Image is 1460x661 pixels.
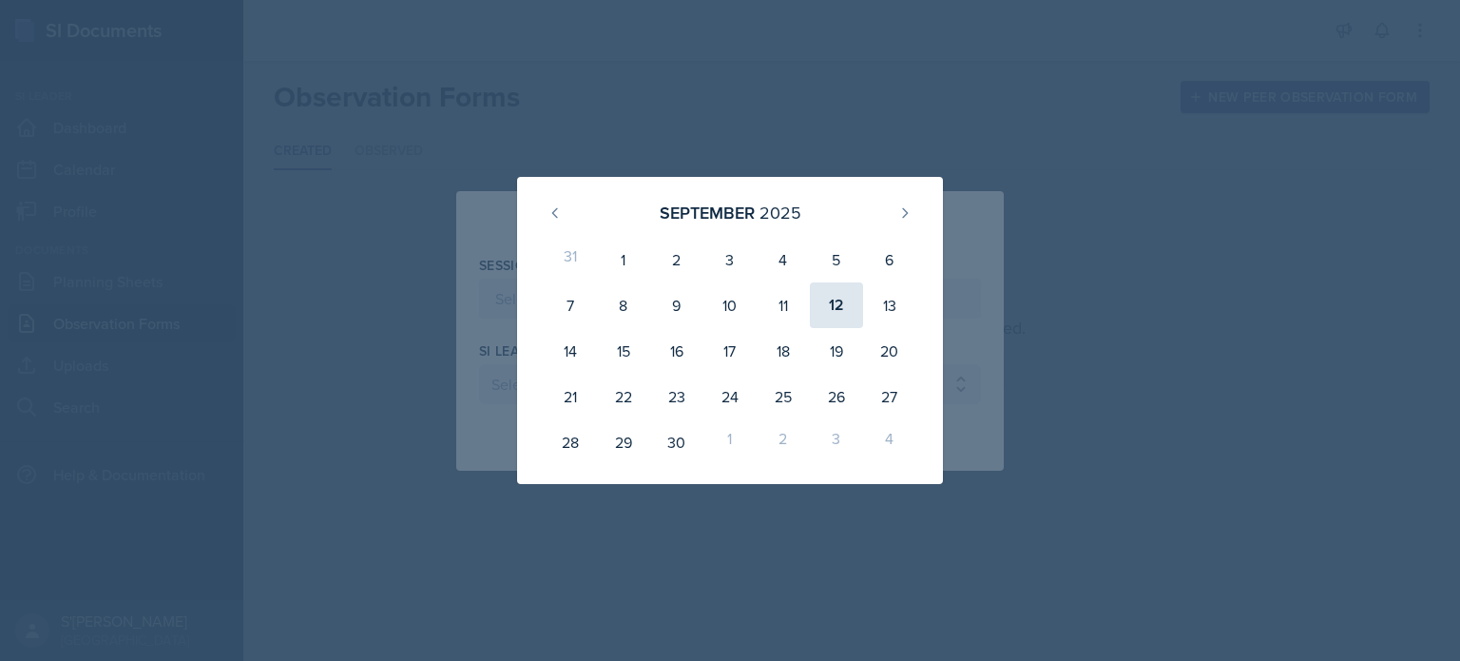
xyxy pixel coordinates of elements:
div: 8 [597,282,650,328]
div: 21 [544,374,597,419]
div: 29 [597,419,650,465]
div: 4 [757,237,810,282]
div: 9 [650,282,703,328]
div: September [660,200,755,225]
div: 17 [703,328,757,374]
div: 14 [544,328,597,374]
div: 2025 [759,200,801,225]
div: 12 [810,282,863,328]
div: 24 [703,374,757,419]
div: 31 [544,237,597,282]
div: 2 [757,419,810,465]
div: 7 [544,282,597,328]
div: 18 [757,328,810,374]
div: 4 [863,419,916,465]
div: 26 [810,374,863,419]
div: 20 [863,328,916,374]
div: 16 [650,328,703,374]
div: 3 [703,237,757,282]
div: 22 [597,374,650,419]
div: 27 [863,374,916,419]
div: 15 [597,328,650,374]
div: 30 [650,419,703,465]
div: 11 [757,282,810,328]
div: 2 [650,237,703,282]
div: 19 [810,328,863,374]
div: 6 [863,237,916,282]
div: 3 [810,419,863,465]
div: 10 [703,282,757,328]
div: 23 [650,374,703,419]
div: 1 [703,419,757,465]
div: 25 [757,374,810,419]
div: 1 [597,237,650,282]
div: 5 [810,237,863,282]
div: 13 [863,282,916,328]
div: 28 [544,419,597,465]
